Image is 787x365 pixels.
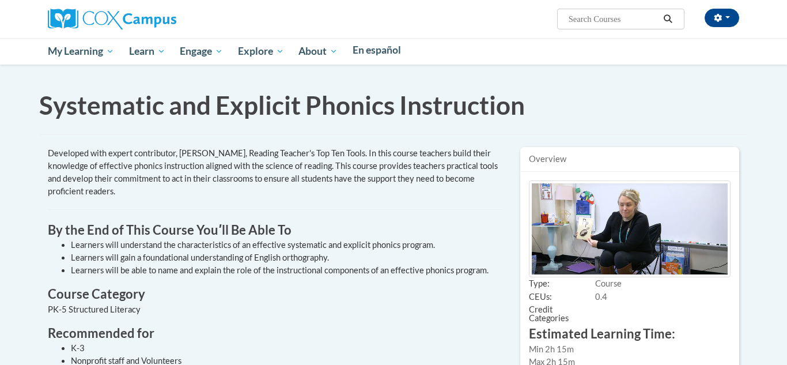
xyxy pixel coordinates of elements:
div: Developed with expert contributor, [PERSON_NAME], Reading Teacher's Top Ten Tools. In this course... [48,147,503,198]
span: My Learning [48,44,114,58]
span: Systematic and Explicit Phonics Instruction [39,90,525,120]
div: Min 2h 15m [529,343,731,356]
li: K-3 [71,342,503,355]
h3: Estimated Learning Time: [529,325,731,343]
a: Explore [230,38,292,65]
input: Search Courses [567,12,660,26]
button: Account Settings [705,9,739,27]
span: Engage [180,44,223,58]
span: Course [595,279,622,288]
a: My Learning [40,38,122,65]
span: CEUs: [529,291,595,304]
a: En español [345,38,408,62]
button: Search [660,12,677,26]
li: Learners will be able to name and explain the role of the instructional components of an effectiv... [71,264,503,277]
img: Image of Course [529,180,731,277]
i:  [663,15,674,24]
div: Main menu [31,38,756,65]
h3: Recommended for [48,325,503,343]
h3: Course Category [48,285,503,303]
h3: By the End of This Course Youʹll Be Able To [48,221,503,239]
span: En español [353,44,401,56]
div: Overview [520,147,739,172]
a: Learn [122,38,173,65]
span: Type: [529,278,595,291]
span: Credit Categories [529,304,595,325]
img: Cox Campus [48,9,176,29]
span: Learn [129,44,165,58]
value: PK-5 Structured Literacy [48,304,141,314]
span: 0.4 [595,292,607,302]
a: Cox Campus [48,13,176,23]
a: About [292,38,346,65]
li: Learners will understand the characteristics of an effective systematic and explicit phonics prog... [71,239,503,251]
span: Explore [238,44,284,58]
li: Learners will gain a foundational understanding of English orthography. [71,251,503,264]
a: Engage [172,38,230,65]
span: About [298,44,338,58]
